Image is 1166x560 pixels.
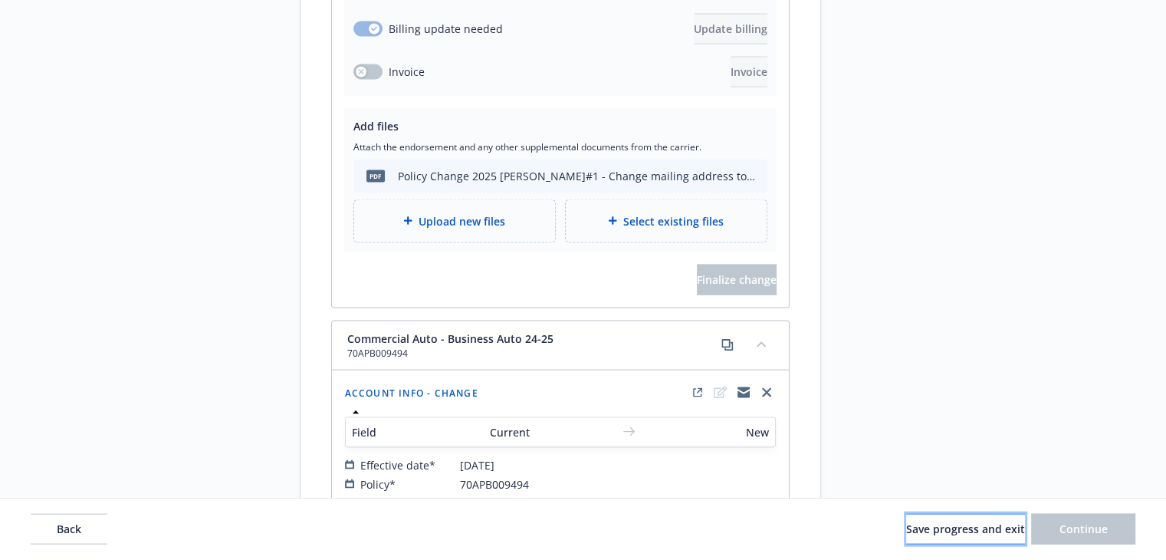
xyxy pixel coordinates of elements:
button: Back [31,514,107,545]
span: Continue [1059,522,1108,536]
span: pdf [366,170,385,182]
a: close [757,384,776,402]
span: Finalize change [697,272,777,287]
span: Policy* [360,476,396,492]
span: 70APB009494 [460,476,529,492]
button: collapse content [749,332,774,357]
div: Policy Change 2025 [PERSON_NAME]#1 - Change mailing address to [STREET_ADDRESS]pdf [398,168,755,184]
a: copyLogging [734,384,753,402]
span: Invoice [731,64,767,79]
button: Save progress and exit [906,514,1025,545]
button: Update billing [694,14,767,44]
span: Upload new files [419,213,505,229]
div: Select existing files [565,199,767,243]
span: edit [711,384,730,402]
span: Select existing files [623,213,724,229]
div: Commercial Auto - Business Auto 24-2570APB009494copycollapse content [332,321,789,371]
span: Effective date* [360,457,435,473]
span: Add files [353,119,399,133]
span: Save progress and exit [906,522,1025,536]
span: New [645,424,769,440]
span: Current [490,424,614,440]
span: Attach the endorsement and any other supplemental documents from the carrier. [353,140,767,153]
a: copy [718,336,737,354]
span: [DATE] [460,457,494,473]
span: Update billing [694,21,767,36]
span: 70APB009494 [347,347,553,361]
button: Continue [1031,514,1135,545]
span: Billing update needed [389,21,503,37]
button: Invoice [731,57,767,87]
a: external [688,384,707,402]
button: Finalize change [697,265,777,295]
span: Back [57,522,81,536]
span: Commercial Auto - Business Auto 24-25 [347,331,553,347]
div: Upload new files [353,199,556,243]
span: Invoice [389,64,425,80]
span: Field [352,424,490,440]
span: Account info - Change [345,387,478,400]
